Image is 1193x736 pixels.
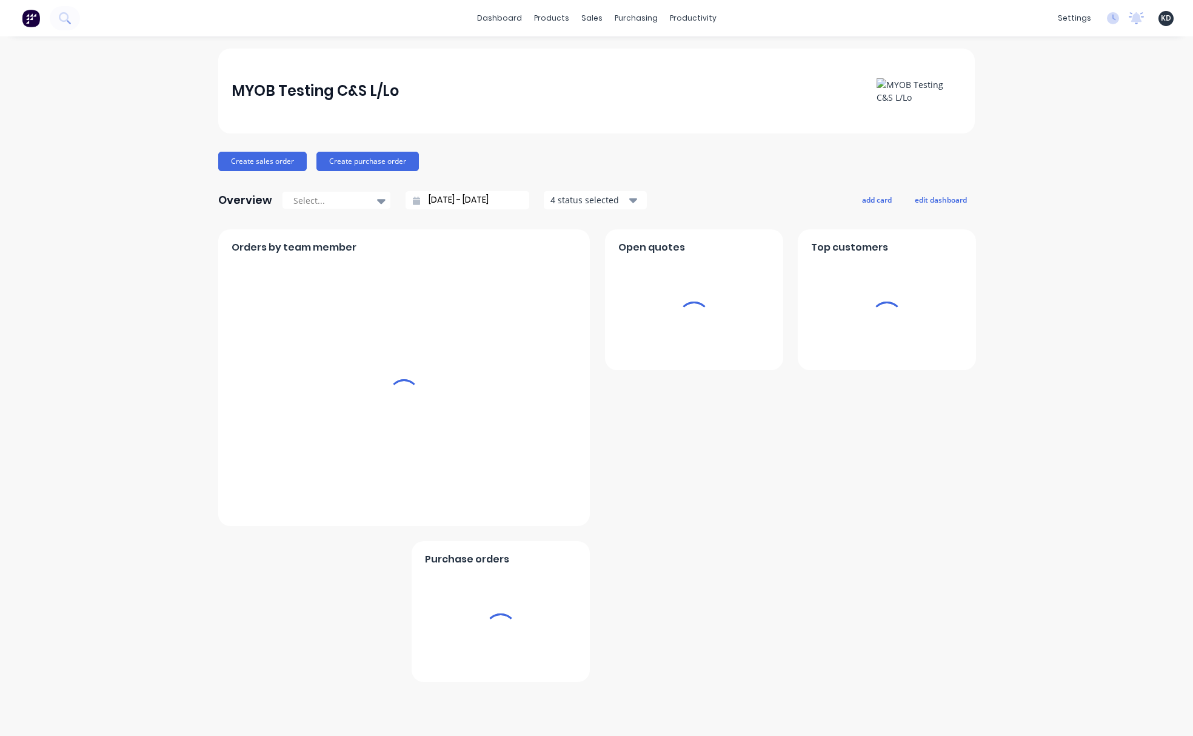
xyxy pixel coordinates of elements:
div: productivity [664,9,723,27]
span: KD [1161,13,1171,24]
img: Factory [22,9,40,27]
button: 4 status selected [544,191,647,209]
div: 4 status selected [550,194,627,206]
span: Top customers [811,240,888,255]
button: add card [854,192,900,208]
span: Purchase orders [425,552,509,567]
div: purchasing [609,9,664,27]
button: Create sales order [218,152,307,171]
span: Open quotes [618,240,685,255]
a: dashboard [471,9,528,27]
div: MYOB Testing C&S L/Lo [232,79,399,103]
button: edit dashboard [907,192,975,208]
button: Create purchase order [316,152,419,171]
div: sales [575,9,609,27]
span: Orders by team member [232,240,356,255]
div: settings [1052,9,1097,27]
img: MYOB Testing C&S L/Lo [877,78,961,104]
div: Overview [218,188,272,212]
div: products [528,9,575,27]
